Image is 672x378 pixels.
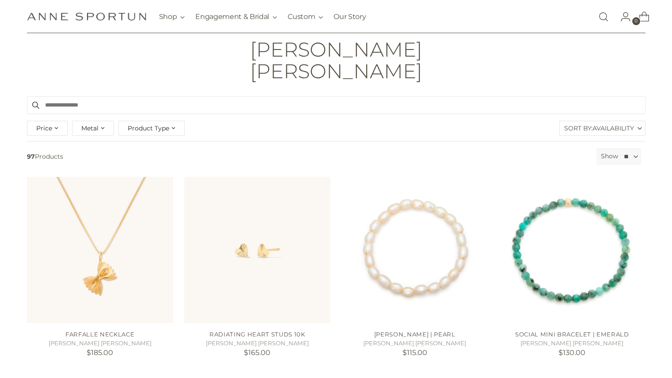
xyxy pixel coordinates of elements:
span: Metal [81,123,99,133]
h5: [PERSON_NAME] [PERSON_NAME] [27,339,173,348]
span: $165.00 [244,348,270,357]
a: Open search modal [595,8,612,26]
a: [PERSON_NAME] | Pearl [374,331,456,338]
span: Availability [592,121,634,135]
h1: [PERSON_NAME] [PERSON_NAME] [171,38,501,82]
span: $115.00 [402,348,427,357]
a: Radiating Heart Studs 10k [209,331,305,338]
a: Farfalle Necklace [27,177,173,323]
a: Social Mini Bracelet | Emerald [515,331,629,338]
a: Our Story [334,7,366,27]
span: Products [23,148,593,165]
a: Kate Bracelet | Pearl [342,177,488,323]
button: Engagement & Bridal [195,7,277,27]
a: Social Mini Bracelet | Emerald [499,177,645,323]
span: $185.00 [87,348,113,357]
label: Sort By:Availability [560,121,645,135]
span: Product Type [128,123,169,133]
a: Open cart modal [632,8,649,26]
h5: [PERSON_NAME] [PERSON_NAME] [342,339,488,348]
b: 97 [27,153,35,160]
button: Shop [159,7,185,27]
label: Show [601,152,618,161]
h5: [PERSON_NAME] [PERSON_NAME] [184,339,330,348]
a: Farfalle Necklace [65,331,134,338]
a: Go to the account page [613,8,631,26]
span: $130.00 [558,348,585,357]
a: Anne Sportun Fine Jewellery [27,12,146,21]
h5: [PERSON_NAME] [PERSON_NAME] [499,339,645,348]
span: Price [36,123,52,133]
input: Search products [27,96,645,114]
span: 0 [632,17,640,25]
a: Radiating Heart Studs 10k [184,177,330,323]
button: Custom [288,7,323,27]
